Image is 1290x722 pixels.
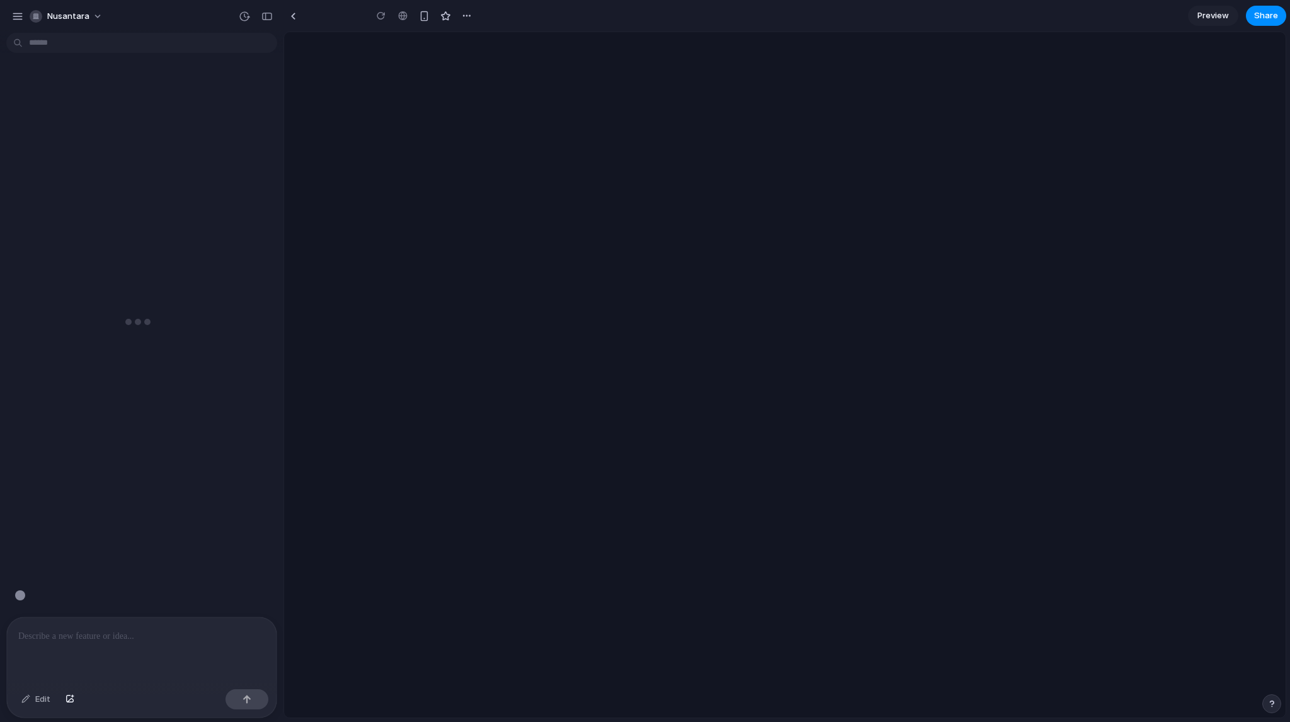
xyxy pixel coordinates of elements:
[47,10,89,23] span: nusantara
[1197,9,1229,22] span: Preview
[1188,6,1238,26] a: Preview
[25,6,109,26] button: nusantara
[1246,6,1286,26] button: Share
[1254,9,1278,22] span: Share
